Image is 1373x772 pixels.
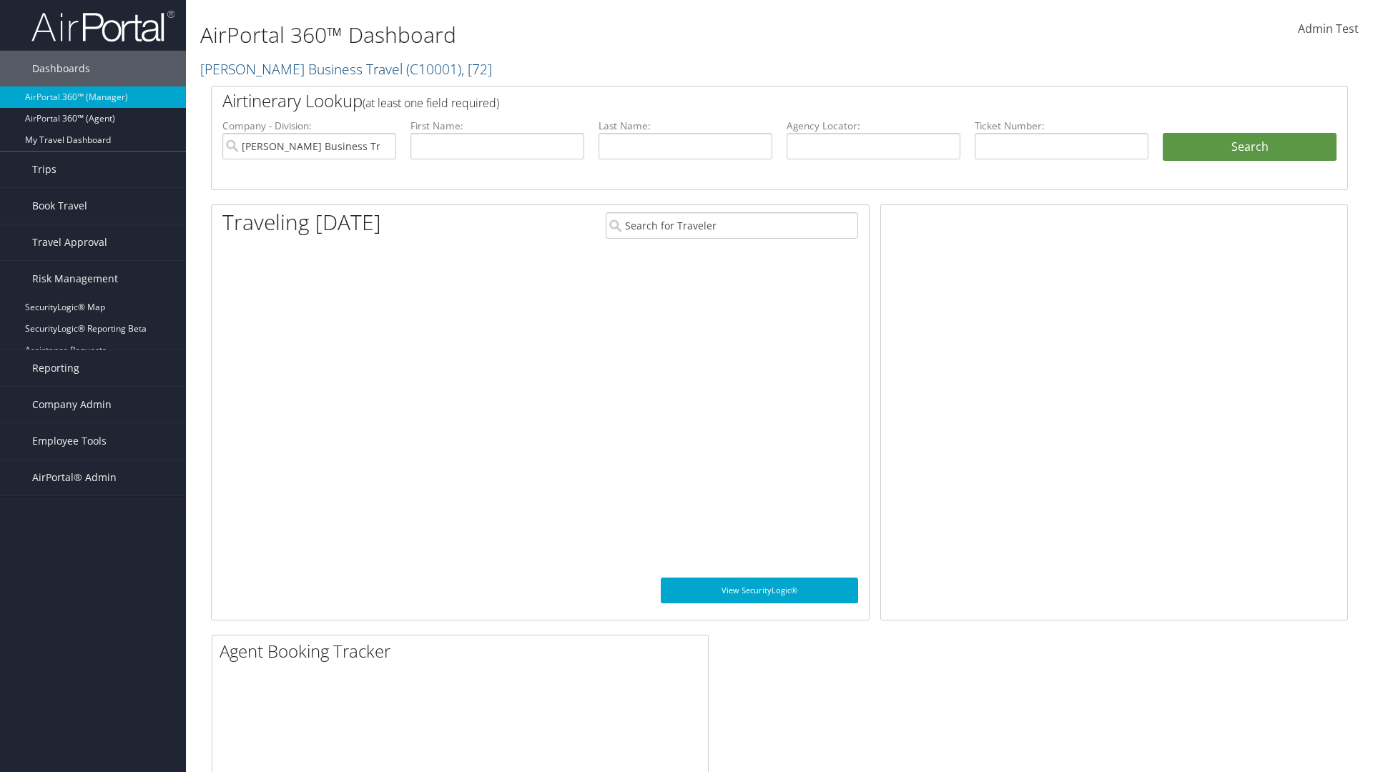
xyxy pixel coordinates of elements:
span: Company Admin [32,387,112,422]
label: Agency Locator: [787,119,960,133]
span: Dashboards [32,51,90,86]
span: Risk Management [32,261,118,297]
label: Company - Division: [222,119,396,133]
label: Ticket Number: [975,119,1148,133]
span: Trips [32,152,56,187]
span: Admin Test [1298,21,1359,36]
a: Admin Test [1298,7,1359,51]
span: , [ 72 ] [461,59,492,79]
span: Employee Tools [32,423,107,459]
span: Travel Approval [32,224,107,260]
h1: AirPortal 360™ Dashboard [200,20,973,50]
h2: Agent Booking Tracker [220,639,708,663]
a: View SecurityLogic® [661,578,858,603]
label: Last Name: [599,119,772,133]
a: [PERSON_NAME] Business Travel [200,59,492,79]
span: AirPortal® Admin [32,460,117,495]
h2: Airtinerary Lookup [222,89,1242,113]
span: Book Travel [32,188,87,224]
img: airportal-logo.png [31,9,174,43]
input: Search for Traveler [606,212,858,239]
label: First Name: [410,119,584,133]
span: Reporting [32,350,79,386]
button: Search [1163,133,1337,162]
span: ( C10001 ) [406,59,461,79]
h1: Traveling [DATE] [222,207,381,237]
span: (at least one field required) [363,95,499,111]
